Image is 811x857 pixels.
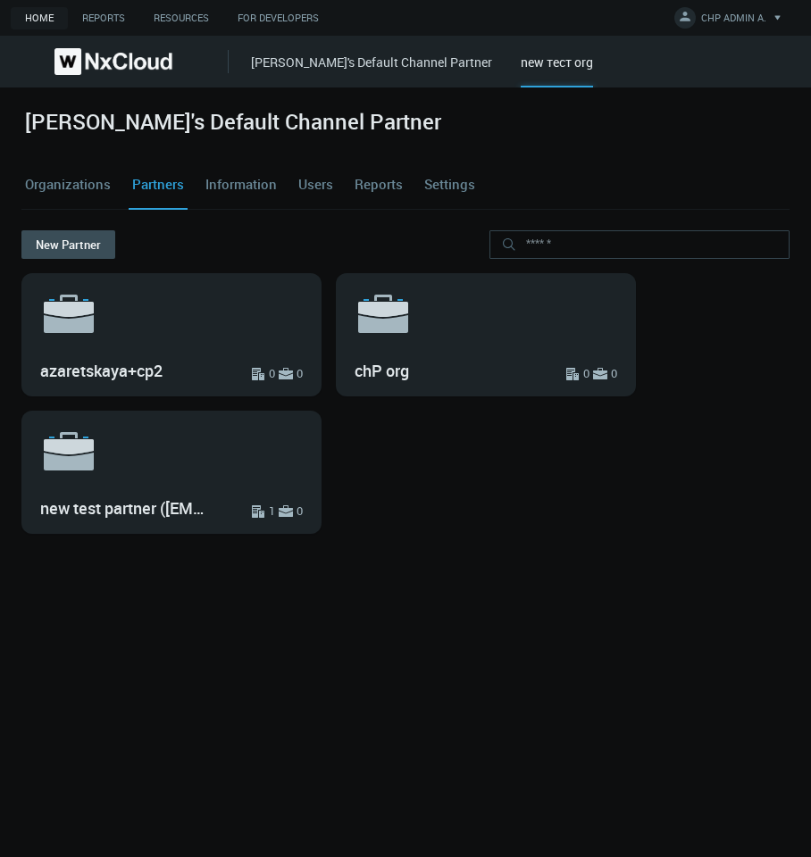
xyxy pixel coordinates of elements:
[139,7,223,29] a: Resources
[251,54,492,71] a: [PERSON_NAME]'s Default Channel Partner
[249,502,303,520] div: 1 0
[249,364,303,383] div: 0 0
[223,7,333,29] a: For Developers
[421,161,479,209] a: Settings
[11,7,68,29] a: Home
[355,362,525,381] h3: chP org
[202,161,280,209] a: Information
[564,364,617,383] div: 0 0
[21,230,115,259] button: New Partner
[68,7,139,29] a: Reports
[295,161,337,209] a: Users
[521,53,593,87] div: new тест org
[351,161,406,209] a: Reports
[40,499,211,519] h3: new test partner ([EMAIL_ADDRESS][DOMAIN_NAME])
[701,11,766,31] span: CHP ADMIN A.
[40,362,211,381] h3: azaretskaya+cp2
[25,109,441,135] h2: [PERSON_NAME]'s Default Channel Partner
[54,48,172,75] img: Nx Cloud logo
[129,161,188,209] a: Partners
[21,161,114,209] a: Organizations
